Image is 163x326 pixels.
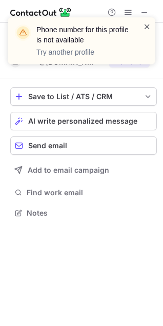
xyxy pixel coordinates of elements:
header: Phone number for this profile is not available [36,25,131,45]
button: Add to email campaign [10,161,157,179]
span: Send email [28,142,67,150]
button: AI write personalized message [10,112,157,130]
img: warning [15,25,31,41]
button: Find work email [10,185,157,200]
span: Notes [27,208,153,218]
img: ContactOut v5.3.10 [10,6,72,18]
div: Save to List / ATS / CRM [28,92,139,101]
button: save-profile-one-click [10,87,157,106]
button: Notes [10,206,157,220]
span: Find work email [27,188,153,197]
span: AI write personalized message [28,117,137,125]
span: Add to email campaign [28,166,109,174]
button: Send email [10,136,157,155]
p: Try another profile [36,47,131,57]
